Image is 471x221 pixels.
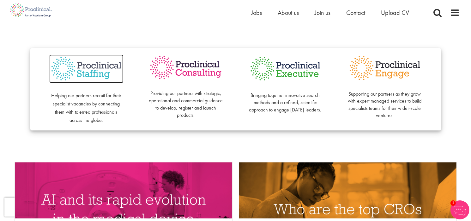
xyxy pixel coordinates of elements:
span: 1 [450,200,456,206]
img: Proclinical Consulting [149,54,223,81]
p: Providing our partners with strategic, operational and commercial guidance to develop, register a... [149,83,223,119]
a: Link to a post [15,162,232,218]
p: Supporting our partners as they grow with expert managed services to build specialists teams for ... [348,83,422,119]
img: Chatbot [450,200,469,219]
img: Proclinical Engage [348,54,422,82]
img: Proclinical Executive [248,54,323,83]
a: Contact [347,9,365,17]
img: Proclinical Staffing [49,54,124,83]
h3: Our suite of services [11,13,460,21]
a: Upload CV [381,9,409,17]
iframe: reCAPTCHA [4,198,85,217]
a: Join us [315,9,331,17]
span: Helping our partners recruit for their specialist vacancies by connecting them with talented prof... [51,92,121,123]
a: Jobs [251,9,262,17]
p: Bringing together innovative search methods and a refined, scientific approach to engage [DATE] l... [248,85,323,113]
a: Link to a post [239,162,456,218]
a: About us [278,9,299,17]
